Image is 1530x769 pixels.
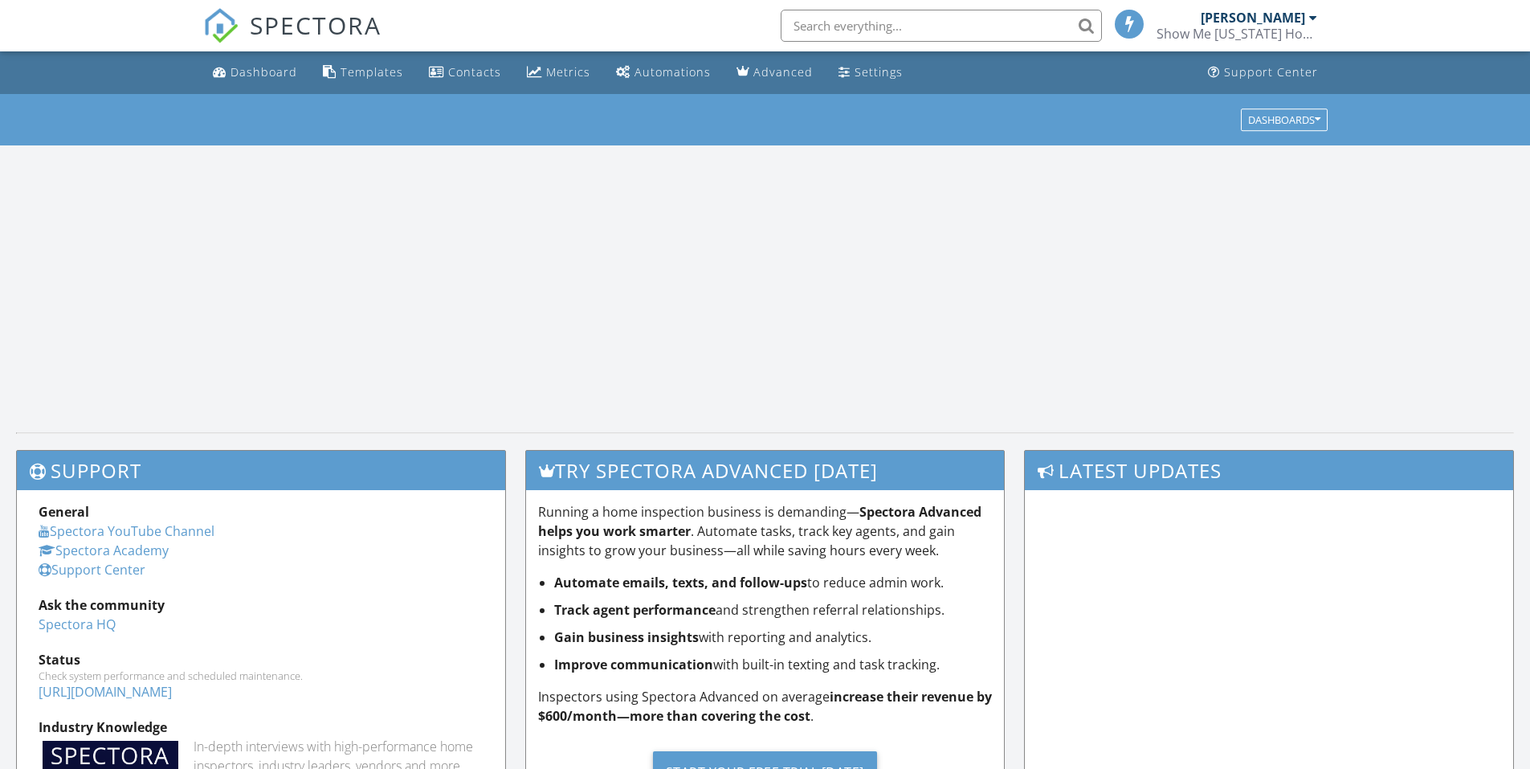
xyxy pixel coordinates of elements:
a: Spectora YouTube Channel [39,522,214,540]
div: Settings [855,64,903,80]
a: [URL][DOMAIN_NAME] [39,683,172,701]
h3: Support [17,451,505,490]
div: Dashboard [231,64,297,80]
a: Advanced [730,58,819,88]
strong: General [39,503,89,521]
div: [PERSON_NAME] [1201,10,1305,26]
a: Templates [316,58,410,88]
a: Spectora HQ [39,616,116,633]
a: Settings [832,58,909,88]
span: SPECTORA [250,8,381,42]
a: Support Center [1202,58,1324,88]
h3: Try spectora advanced [DATE] [526,451,1005,490]
input: Search everything... [781,10,1102,42]
strong: Gain business insights [554,628,699,646]
div: Dashboards [1248,114,1320,125]
strong: Spectora Advanced helps you work smarter [538,503,981,540]
li: and strengthen referral relationships. [554,600,993,620]
div: Advanced [753,64,813,80]
strong: Improve communication [554,656,713,673]
a: SPECTORA [203,22,381,55]
div: Automations [634,64,711,80]
a: Spectora Academy [39,542,169,559]
div: Status [39,650,483,669]
a: Dashboard [206,58,304,88]
div: Metrics [546,64,590,80]
a: Support Center [39,561,145,579]
button: Dashboards [1241,108,1328,131]
li: with reporting and analytics. [554,628,993,647]
p: Inspectors using Spectora Advanced on average . [538,687,993,726]
li: to reduce admin work. [554,573,993,592]
div: Contacts [448,64,501,80]
p: Running a home inspection business is demanding— . Automate tasks, track key agents, and gain ins... [538,502,993,560]
strong: increase their revenue by $600/month—more than covering the cost [538,688,992,725]
div: Support Center [1224,64,1318,80]
a: Contacts [422,58,508,88]
div: Ask the community [39,595,483,615]
li: with built-in texting and task tracking. [554,655,993,674]
a: Automations (Basic) [610,58,717,88]
a: Metrics [520,58,597,88]
div: Industry Knowledge [39,718,483,737]
strong: Track agent performance [554,601,716,619]
div: Templates [341,64,403,80]
img: The Best Home Inspection Software - Spectora [203,8,239,43]
div: Check system performance and scheduled maintenance. [39,669,483,682]
div: Show Me Missouri Home Inspections LLC. [1157,26,1317,42]
strong: Automate emails, texts, and follow-ups [554,574,807,591]
h3: Latest Updates [1025,451,1513,490]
